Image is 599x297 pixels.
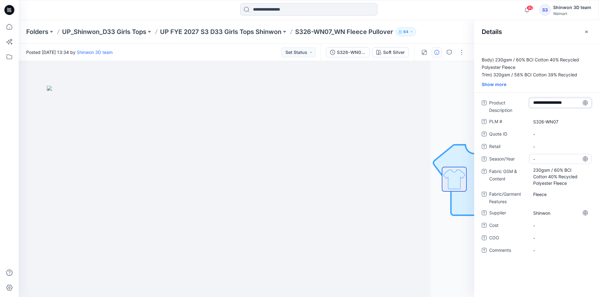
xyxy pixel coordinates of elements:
img: No Outline [431,136,518,223]
div: S326-WN07_WN Fleece Pullover [337,49,366,56]
span: - [533,143,587,150]
a: UP FYE 2027 S3 D33 Girls Tops Shinwon [160,27,281,36]
button: 64 [396,27,416,36]
p: 64 [403,28,408,35]
span: - [533,235,587,241]
img: All colorways [442,167,466,191]
span: - [533,222,587,229]
button: S326-WN07_WN Fleece Pullover [326,47,370,57]
span: Retail [489,143,527,151]
span: Cost [489,222,527,230]
a: Folders [26,27,48,36]
span: Fabric GSM & Content [489,168,527,187]
span: Posted [DATE] 13:34 by [26,49,113,55]
p: S326-WN07_WN Fleece Pullover [295,27,393,36]
button: Details [432,47,442,57]
span: Product Description [489,99,527,114]
span: Season/Year [489,155,527,164]
span: Shinwon [533,210,587,216]
span: 40 [527,5,533,10]
span: 230gsm / 60% BCI Cotton 40% Recycled Polyester Fleece [533,167,587,186]
h2: Details [482,28,502,36]
button: Soft Silver [372,47,409,57]
div: Show more [474,81,599,88]
a: UP_Shinwon_D33 Girls Tops [62,27,146,36]
span: - [533,156,587,162]
p: Body) 230gsm / 60% BCI Cotton 40% Recycled Polyester Fleece Trim) 320gsm / 58% BCI Cotton 39% Rec... [474,56,599,79]
span: - [533,247,587,254]
span: PLM # [489,118,527,127]
span: Fleece [533,191,587,198]
div: S3 [539,4,551,16]
a: Shinwon 3D team [77,50,113,55]
span: COO [489,234,527,243]
span: S326-WN07 [533,118,587,125]
div: Soft Silver [383,49,405,56]
div: Walmart [553,11,591,16]
span: - [533,131,587,137]
span: Comments [489,247,527,255]
div: Shinwon 3D team [553,4,591,11]
span: Fabric/Garment Features [489,190,527,205]
span: Quote ID [489,130,527,139]
span: Supplier [489,209,527,218]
